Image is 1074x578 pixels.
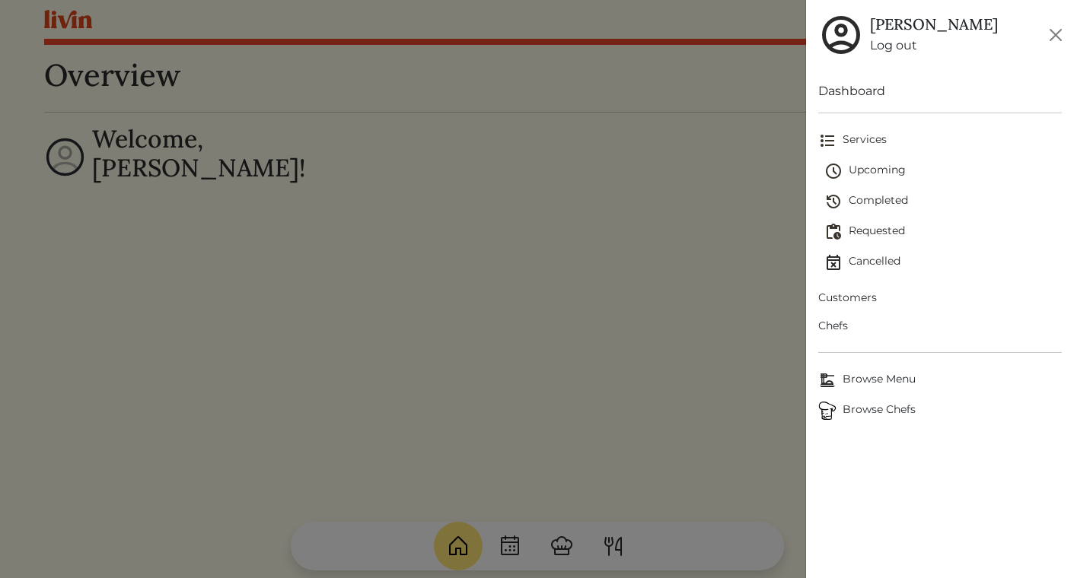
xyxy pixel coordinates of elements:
span: Cancelled [824,253,1062,272]
img: Browse Chefs [818,402,837,420]
img: pending_actions-fd19ce2ea80609cc4d7bbea353f93e2f363e46d0f816104e4e0650fdd7f915cf.svg [824,223,843,241]
a: Services [818,125,1062,156]
img: schedule-fa401ccd6b27cf58db24c3bb5584b27dcd8bd24ae666a918e1c6b4ae8c451a22.svg [824,162,843,180]
a: Chefs [818,312,1062,340]
img: user_account-e6e16d2ec92f44fc35f99ef0dc9cddf60790bfa021a6ecb1c896eb5d2907b31c.svg [818,12,864,58]
a: Customers [818,284,1062,312]
h5: [PERSON_NAME] [870,15,998,33]
a: Upcoming [824,156,1062,186]
img: Browse Menu [818,371,837,389]
a: Requested [824,217,1062,247]
span: Services [818,132,1062,150]
img: history-2b446bceb7e0f53b931186bf4c1776ac458fe31ad3b688388ec82af02103cd45.svg [824,192,843,211]
span: Browse Menu [818,371,1062,389]
a: Dashboard [818,82,1062,100]
img: format_list_bulleted-ebc7f0161ee23162107b508e562e81cd567eeab2455044221954b09d19068e74.svg [818,132,837,150]
img: event_cancelled-67e280bd0a9e072c26133efab016668ee6d7272ad66fa3c7eb58af48b074a3a4.svg [824,253,843,272]
span: Completed [824,192,1062,211]
a: Browse MenuBrowse Menu [818,365,1062,395]
a: ChefsBrowse Chefs [818,395,1062,426]
a: Log out [870,37,998,55]
span: Requested [824,223,1062,241]
span: Chefs [818,318,1062,334]
span: Upcoming [824,162,1062,180]
button: Close [1044,23,1068,47]
span: Browse Chefs [818,402,1062,420]
span: Customers [818,290,1062,306]
a: Completed [824,186,1062,217]
a: Cancelled [824,247,1062,278]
